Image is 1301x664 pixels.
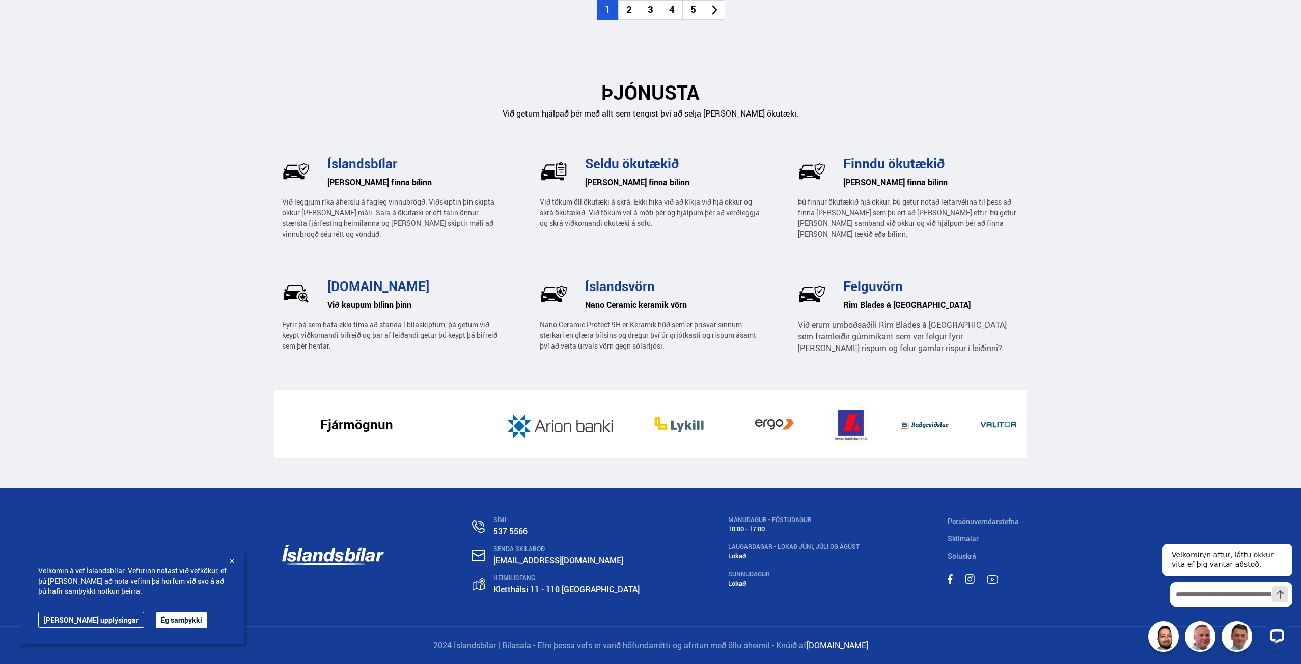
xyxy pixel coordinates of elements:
p: 2024 Íslandsbílar | Bílasala - Efni þessa vefs er varið höfundarrétti og afritun með öllu óheimil. [282,640,1019,651]
img: nhp88E3Fdnt1Opn2.png [1150,623,1180,653]
img: vb19vGOeIT05djEB.jpg [737,404,812,445]
div: Lokað [728,580,860,587]
h6: Við kaupum bílinn þinn [327,297,503,312]
p: Þú finnur ökutækið hjá okkur. Þú getur notað leitarvélina til þess að finna [PERSON_NAME] sem þú ... [798,196,1019,239]
img: wj-tEQaV63q7uWzm.svg [798,280,826,308]
img: _UrlRxxciTm4sq1N.svg [282,280,310,308]
p: Við leggjum ríka áherslu á fagleg vinnubrögð. Viðskiptin þín skipta okkur [PERSON_NAME] máli. Sal... [282,196,503,239]
div: LAUGARDAGAR - Lokað Júni, Júli og Ágúst [728,543,860,551]
h6: Rim Blades á [GEOGRAPHIC_DATA] [843,297,1019,312]
a: Söluskrá [948,551,976,561]
a: Persónuverndarstefna [948,516,1019,526]
div: SENDA SKILABOÐ [493,545,640,553]
img: U-P77hVsr2UxK2Mi.svg [540,157,568,185]
h3: Íslandsvörn [585,278,761,294]
img: wj-tEQaV63q7uWzm.svg [282,157,310,185]
p: Nano Ceramic Protect 9H er Keramik húð sem er þrisvar sinnum sterkari en glæra bílsins og dregur ... [540,319,761,351]
h3: [DOMAIN_NAME] [327,278,503,294]
p: Fyrir þá sem hafa ekki tíma að standa í bílaskiptum, þá getum við keypt viðkomandi bifreið og þar... [282,319,503,351]
img: n0V2lOsqF3l1V2iz.svg [472,520,485,533]
p: Við getum hjálpað þér með allt sem tengist því að selja [PERSON_NAME] ökutæki. [282,108,1019,120]
span: - Knúið af [772,640,807,651]
img: JD2k8JnpGOQahQK4.jpg [503,404,621,445]
button: Ég samþykki [156,612,207,628]
img: Pf5Ax2cCE_PAlAL1.svg [540,280,568,308]
a: [EMAIL_ADDRESS][DOMAIN_NAME] [493,555,623,566]
div: HEIMILISFANG [493,574,640,582]
span: Velkomin á vef Íslandsbílar. Vefurinn notast við vefkökur, ef þú [PERSON_NAME] að nota vefinn þá ... [38,566,227,596]
p: Við tökum öll ökutæki á skrá. Ekki hika við að kíkja við hjá okkur og skrá ökutækið. Við tökum ve... [540,196,761,228]
h3: Fjármögnun [320,417,393,432]
h3: Seldu ökutækið [585,156,761,171]
a: [DOMAIN_NAME] [807,640,868,651]
div: Lokað [728,552,860,560]
h3: Felguvörn [843,278,1019,294]
div: 10:00 - 17:00 [728,525,860,533]
h6: [PERSON_NAME] finna bílinn [843,175,1019,190]
h6: [PERSON_NAME] finna bílinn [585,175,761,190]
img: nHj8e-n-aHgjukTg.svg [472,550,485,561]
a: Kletthálsi 11 - 110 [GEOGRAPHIC_DATA] [493,584,640,595]
a: [PERSON_NAME] upplýsingar [38,612,144,628]
h3: Íslandsbílar [327,156,503,171]
div: SUNNUDAGUR [728,571,860,578]
h6: Nano Ceramic keramik vörn [585,297,761,312]
iframe: LiveChat chat widget [1154,525,1296,659]
h2: ÞJÓNUSTA [282,81,1019,104]
a: 537 5566 [493,526,528,537]
span: Við erum umboðsaðili Rim Blades á [GEOGRAPHIC_DATA] sem framleiðir gúmmíkant sem ver felgur fyrir... [798,319,1007,354]
h3: Finndu ökutækið [843,156,1019,171]
img: BkM1h9GEeccOPUq4.svg [798,157,826,185]
div: SÍMI [493,516,640,524]
img: gp4YpyYFnEr45R34.svg [473,578,485,591]
h6: [PERSON_NAME] finna bílinn [327,175,503,190]
a: Skilmalar [948,534,979,543]
div: MÁNUDAGUR - FÖSTUDAGUR [728,516,860,524]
